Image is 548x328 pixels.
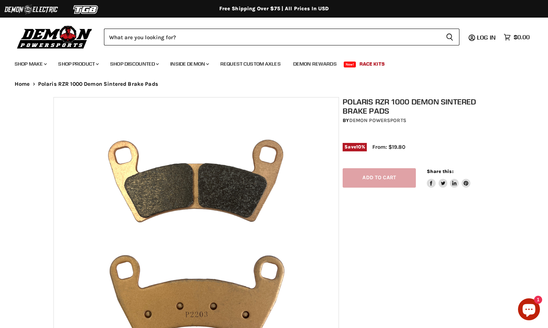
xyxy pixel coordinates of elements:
[477,34,496,41] span: Log in
[500,32,533,43] a: $0.00
[288,56,342,71] a: Demon Rewards
[427,168,470,188] aside: Share this:
[356,144,361,150] span: 10
[215,56,286,71] a: Request Custom Axles
[354,56,390,71] a: Race Kits
[105,56,163,71] a: Shop Discounted
[516,298,542,322] inbox-online-store-chat: Shopify online store chat
[343,117,498,125] div: by
[343,143,367,151] span: Save %
[104,29,459,45] form: Product
[38,81,158,87] span: Polaris RZR 1000 Demon Sintered Brake Pads
[4,3,59,16] img: Demon Electric Logo 2
[344,62,356,67] span: New!
[9,54,528,71] ul: Main menu
[53,56,103,71] a: Shop Product
[372,144,405,150] span: From: $19.80
[104,29,440,45] input: Search
[15,81,30,87] a: Home
[15,24,95,50] img: Demon Powersports
[9,56,51,71] a: Shop Make
[514,34,530,41] span: $0.00
[165,56,213,71] a: Inside Demon
[440,29,459,45] button: Search
[474,34,500,41] a: Log in
[349,117,406,124] a: Demon Powersports
[427,169,453,174] span: Share this:
[343,97,498,115] h1: Polaris RZR 1000 Demon Sintered Brake Pads
[59,3,113,16] img: TGB Logo 2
